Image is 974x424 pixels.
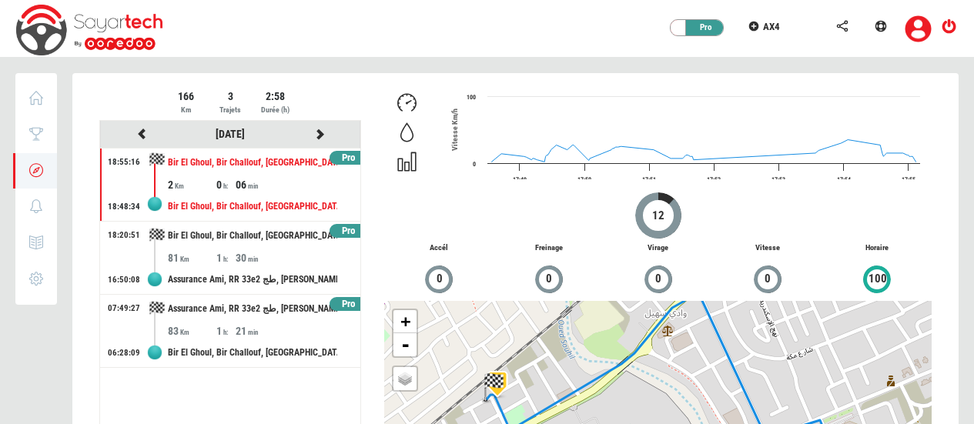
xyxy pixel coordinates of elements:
[168,323,216,339] div: 83
[763,21,780,32] span: AX4
[108,302,140,315] div: 07:49:27
[836,176,850,183] text: 17:54
[254,88,296,104] div: 2:58
[209,88,252,104] div: 3
[764,270,772,288] span: 0
[236,250,284,265] div: 30
[168,295,337,323] div: Assurance Ami, RR 33e2 طج, [PERSON_NAME] du Lac II, [GEOGRAPHIC_DATA], [GEOGRAPHIC_DATA], [GEOGRA...
[168,339,337,367] div: Bir El Ghoul, Bir Challouf, [GEOGRAPHIC_DATA], [GEOGRAPHIC_DATA], 8000, [GEOGRAPHIC_DATA]
[393,333,417,356] a: Zoom out
[467,94,476,101] text: 100
[168,250,216,265] div: 81
[868,270,888,288] span: 100
[772,176,785,183] text: 17:53
[236,323,284,339] div: 21
[216,177,236,192] div: 0
[393,367,417,390] a: Layers
[478,365,517,403] img: icon_turn_left-99001.png
[236,177,284,192] div: 06
[330,297,367,312] div: Pro
[482,371,505,403] img: tripview_bf.png
[494,242,603,254] p: Freinage
[384,242,494,254] p: Accél
[642,176,656,183] text: 17:51
[577,176,591,183] text: 17:50
[473,161,476,168] text: 0
[707,176,721,183] text: 17:52
[450,109,459,151] span: Vitesse Km/h
[168,149,337,177] div: Bir El Ghoul, Bir Challouf, [GEOGRAPHIC_DATA], [GEOGRAPHIC_DATA], 8000, [GEOGRAPHIC_DATA]
[651,207,665,225] span: 12
[216,250,236,265] div: 1
[165,88,207,104] div: 166
[209,104,252,116] div: Trajets
[436,270,443,288] span: 0
[822,242,932,254] p: Horaire
[545,270,553,288] span: 0
[168,222,337,250] div: Bir El Ghoul, Bir Challouf, [GEOGRAPHIC_DATA], [GEOGRAPHIC_DATA], 8011, [GEOGRAPHIC_DATA]
[654,270,662,288] span: 0
[165,104,207,116] div: Km
[393,310,417,333] a: Zoom in
[330,151,367,165] div: Pro
[678,20,725,35] div: Pro
[216,128,245,140] a: [DATE]
[604,242,713,254] p: Virage
[108,229,140,242] div: 18:20:51
[713,242,822,254] p: Vitesse
[168,177,216,192] div: 2
[108,156,140,169] div: 18:55:16
[216,323,236,339] div: 1
[108,274,140,286] div: 16:50:08
[513,176,527,183] text: 17:49
[330,224,367,239] div: Pro
[168,265,337,294] div: Assurance Ami, RR 33e2 طج, [PERSON_NAME] du Lac II, [GEOGRAPHIC_DATA], [GEOGRAPHIC_DATA], [GEOGRA...
[168,192,337,221] div: Bir El Ghoul, Bir Challouf, [GEOGRAPHIC_DATA], [GEOGRAPHIC_DATA], 8011, [GEOGRAPHIC_DATA]
[254,104,296,116] div: Durée (h)
[108,347,140,359] div: 06:28:09
[901,176,915,183] text: 17:55
[108,201,140,213] div: 18:48:34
